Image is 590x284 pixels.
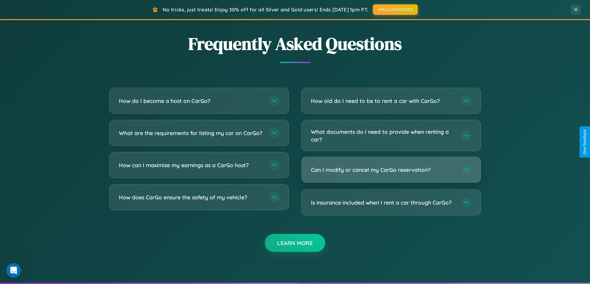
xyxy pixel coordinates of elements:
[119,193,263,201] h3: How does CarGo ensure the safety of my vehicle?
[163,6,368,13] span: No tricks, just treats! Enjoy 30% off for all Silver and Gold users! Ends [DATE] 1pm PT.
[311,97,455,105] h3: How old do I need to be to rent a car with CarGo?
[119,97,263,105] h3: How do I become a host on CarGo?
[311,199,455,206] h3: Is insurance included when I rent a car through CarGo?
[119,161,263,169] h3: How can I maximize my earnings as a CarGo host?
[311,128,455,143] h3: What documents do I need to provide when renting a car?
[109,32,481,56] h2: Frequently Asked Questions
[265,234,325,252] button: Learn More
[6,263,21,278] iframe: Intercom live chat
[583,129,587,155] div: Give Feedback
[373,4,418,15] button: HALLOWEEN30
[311,166,455,174] h3: Can I modify or cancel my CarGo reservation?
[119,129,263,137] h3: What are the requirements for listing my car on CarGo?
